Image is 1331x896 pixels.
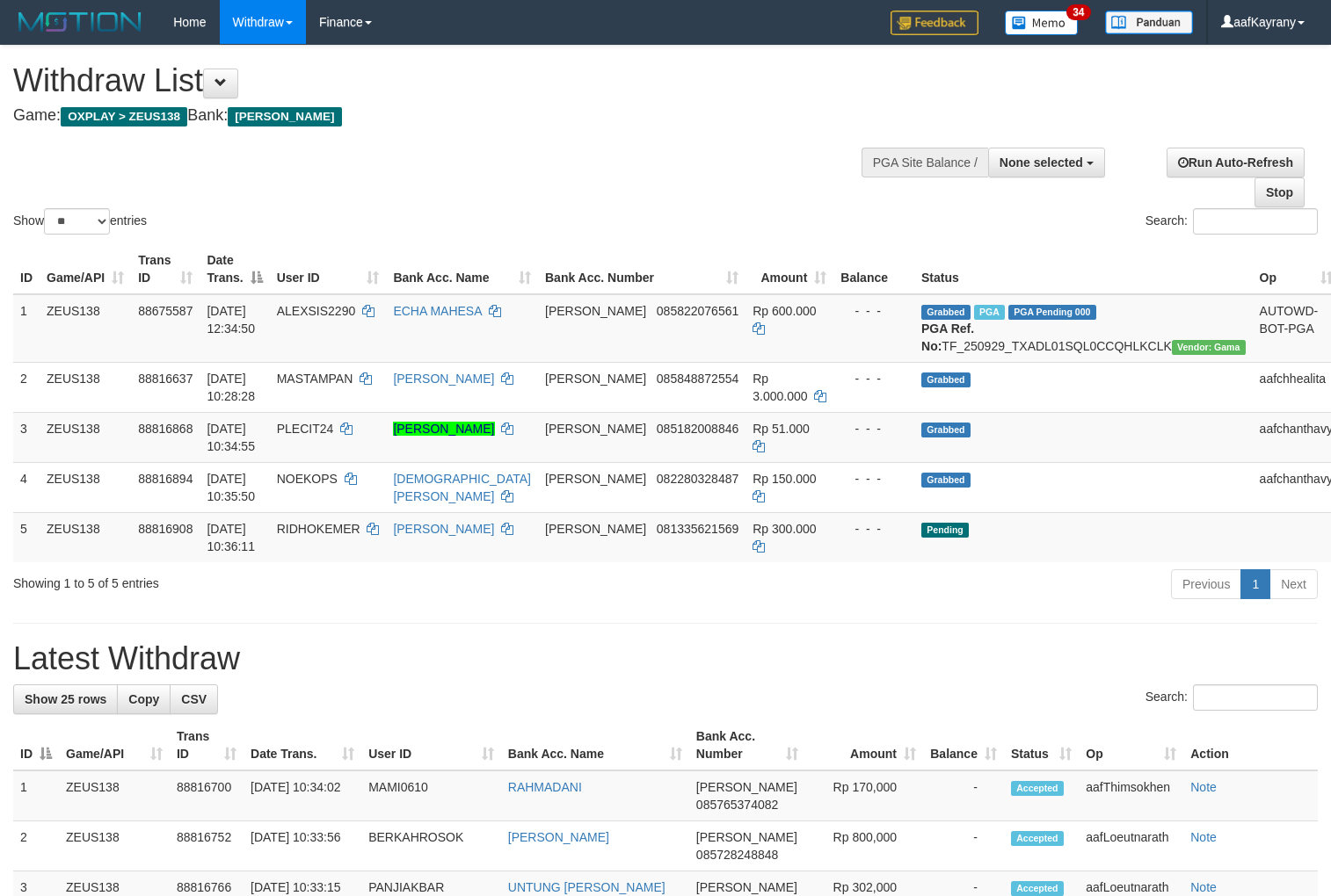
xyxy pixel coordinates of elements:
th: Game/API: activate to sort column ascending [40,244,131,294]
span: [PERSON_NAME] [545,522,646,536]
td: ZEUS138 [40,362,131,412]
th: Trans ID: activate to sort column ascending [170,720,244,770]
td: 2 [13,821,59,871]
th: Bank Acc. Name: activate to sort column ascending [501,720,689,770]
td: - [923,821,1004,871]
a: Stop [1255,177,1305,207]
span: Show 25 rows [25,692,106,706]
a: Note [1190,880,1217,894]
td: 2 [13,362,40,412]
span: Vendor URL: https://trx31.1velocity.biz [1172,340,1246,355]
a: Note [1190,780,1217,794]
span: [PERSON_NAME] [545,372,646,386]
img: MOTION_logo.png [13,9,147,35]
th: Trans ID: activate to sort column ascending [131,244,200,294]
td: 3 [13,412,40,462]
button: None selected [988,148,1105,177]
div: - - - [840,370,907,387]
span: 88816868 [138,422,193,436]
span: [DATE] 12:34:50 [207,304,255,336]
th: ID: activate to sort column descending [13,720,59,770]
span: NOEKOPS [277,472,338,486]
span: Accepted [1011,781,1064,796]
span: Grabbed [921,423,971,437]
td: Rp 800,000 [805,821,923,871]
span: Grabbed [921,473,971,488]
th: Bank Acc. Number: activate to sort column ascending [689,720,805,770]
img: panduan.png [1105,11,1193,34]
a: ECHA MAHESA [393,304,481,318]
td: BERKAHROSOK [361,821,501,871]
td: 88816700 [170,770,244,821]
label: Show entries [13,208,147,235]
a: 1 [1240,569,1270,599]
td: [DATE] 10:34:02 [244,770,361,821]
a: Next [1269,569,1318,599]
span: [PERSON_NAME] [696,830,797,844]
div: Showing 1 to 5 of 5 entries [13,567,542,592]
td: TF_250929_TXADL01SQL0CCQHLKCLK [914,294,1253,363]
h1: Latest Withdraw [13,641,1318,676]
label: Search: [1146,684,1318,711]
a: CSV [170,684,218,714]
span: [PERSON_NAME] [228,107,341,126]
a: [PERSON_NAME] [393,372,494,386]
td: 1 [13,294,40,363]
a: [DEMOGRAPHIC_DATA][PERSON_NAME] [393,472,531,503]
th: Bank Acc. Name: activate to sort column ascending [386,244,538,294]
span: [PERSON_NAME] [696,880,797,894]
span: Rp 300.000 [753,522,816,536]
td: 88816752 [170,821,244,871]
td: ZEUS138 [40,512,131,562]
span: Copy 085182008846 to clipboard [657,422,738,436]
a: Run Auto-Refresh [1167,148,1305,177]
td: 4 [13,462,40,512]
div: - - - [840,520,907,538]
span: Rp 51.000 [753,422,810,436]
span: RIDHOKEMER [277,522,360,536]
th: Amount: activate to sort column ascending [805,720,923,770]
select: Showentries [44,208,110,235]
span: 88816894 [138,472,193,486]
a: RAHMADANI [508,780,582,794]
th: Action [1183,720,1318,770]
th: Bank Acc. Number: activate to sort column ascending [538,244,746,294]
a: [PERSON_NAME] [393,422,494,436]
span: Copy 081335621569 to clipboard [657,522,738,536]
img: Button%20Memo.svg [1005,11,1079,35]
span: 88675587 [138,304,193,318]
td: 1 [13,770,59,821]
span: Accepted [1011,881,1064,896]
span: Copy [128,692,159,706]
span: 34 [1066,4,1090,20]
input: Search: [1193,208,1318,235]
span: Rp 600.000 [753,304,816,318]
a: Note [1190,830,1217,844]
td: 5 [13,512,40,562]
span: Pending [921,523,969,538]
a: [PERSON_NAME] [393,522,494,536]
span: [PERSON_NAME] [696,780,797,794]
span: [DATE] 10:28:28 [207,372,255,403]
th: Amount: activate to sort column ascending [746,244,833,294]
span: PLECIT24 [277,422,334,436]
label: Search: [1146,208,1318,235]
span: ALEXSIS2290 [277,304,356,318]
th: User ID: activate to sort column ascending [361,720,501,770]
div: - - - [840,302,907,320]
th: Op: activate to sort column ascending [1079,720,1183,770]
a: Copy [117,684,171,714]
div: - - - [840,470,907,488]
th: Status: activate to sort column ascending [1004,720,1079,770]
span: Accepted [1011,831,1064,846]
td: aafThimsokhen [1079,770,1183,821]
th: Game/API: activate to sort column ascending [59,720,170,770]
span: [PERSON_NAME] [545,422,646,436]
span: MASTAMPAN [277,372,353,386]
a: UNTUNG [PERSON_NAME] [508,880,665,894]
th: Balance: activate to sort column ascending [923,720,1004,770]
div: - - - [840,420,907,437]
span: 88816908 [138,522,193,536]
span: [PERSON_NAME] [545,472,646,486]
span: [DATE] 10:34:55 [207,422,255,453]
